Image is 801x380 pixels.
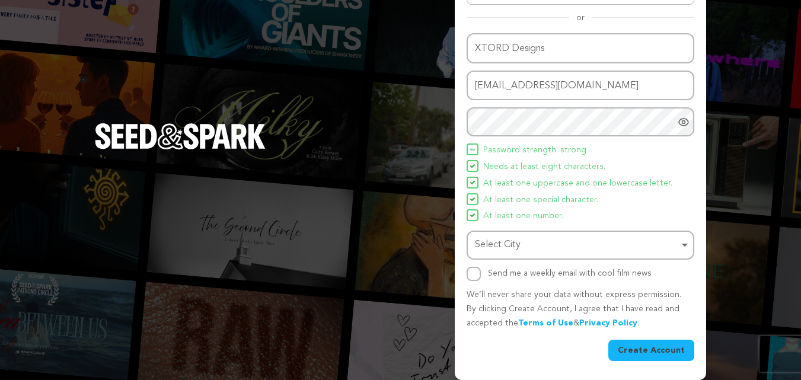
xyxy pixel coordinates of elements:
span: Needs at least eight characters. [483,160,605,174]
img: Seed&Spark Icon [470,213,475,218]
span: or [569,12,592,24]
img: Seed&Spark Icon [470,180,475,185]
p: We’ll never share your data without express permission. By clicking Create Account, I agree that ... [467,288,694,330]
a: Terms of Use [518,319,573,327]
input: Email address [467,71,694,101]
img: Seed&Spark Icon [470,164,475,168]
a: Seed&Spark Homepage [95,123,266,173]
img: Seed&Spark Logo [95,123,266,149]
a: Privacy Policy [579,319,637,327]
label: Send me a weekly email with cool film news [488,269,652,277]
input: Name [467,33,694,63]
span: At least one special character. [483,193,598,207]
span: At least one uppercase and one lowercase letter. [483,177,672,191]
img: Seed&Spark Icon [470,197,475,202]
span: At least one number. [483,209,563,223]
a: Show password as plain text. Warning: this will display your password on the screen. [678,116,690,128]
div: Select City [475,237,679,254]
span: Password strength: strong [483,143,586,158]
img: Seed&Spark Icon [470,147,475,152]
button: Create Account [608,340,694,361]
